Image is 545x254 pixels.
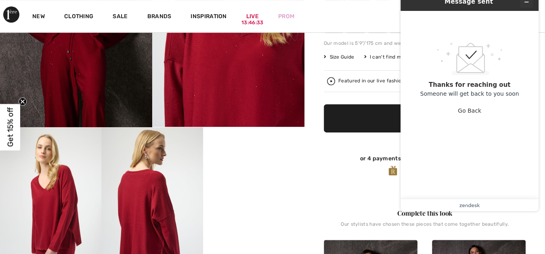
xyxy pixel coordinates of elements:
[246,12,259,21] a: Live13:46:33
[113,13,128,21] a: Sale
[324,221,526,233] div: Our stylists have chosen these pieces that come together beautifully.
[388,165,397,176] img: Avenue Rewards
[324,104,526,132] button: Add to Bag
[18,6,35,13] span: Help
[324,154,526,165] div: or 4 payments ofCA$ 37.25withSezzle Click to learn more about Sezzle
[191,13,226,21] span: Inspiration
[324,40,526,47] div: Our model is 5'9"/175 cm and wears a size 6.
[241,19,263,27] div: 13:46:33
[364,53,415,61] div: I can't find my size
[324,53,354,61] span: Size Guide
[324,154,526,162] div: or 4 payments of with
[278,12,294,21] a: Prom
[324,208,526,218] div: Complete this look
[64,13,93,21] a: Clothing
[203,127,304,178] video: Your browser does not support the video tag.
[3,6,19,23] img: 1ère Avenue
[32,13,45,21] a: New
[338,78,464,84] div: Featured in our live fashion event.
[147,13,172,21] a: Brands
[327,77,335,85] img: Watch the replay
